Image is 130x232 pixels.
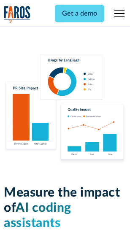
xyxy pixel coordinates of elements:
div: menu [109,3,126,24]
img: Logo of the analytics and reporting company Faros. [4,6,31,23]
a: home [4,6,31,23]
h1: Measure the impact of [4,185,126,231]
a: Get a demo [55,5,104,22]
img: Charts tracking GitHub Copilot's usage and impact on velocity and quality [4,54,126,165]
span: AI coding assistants [4,202,71,229]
